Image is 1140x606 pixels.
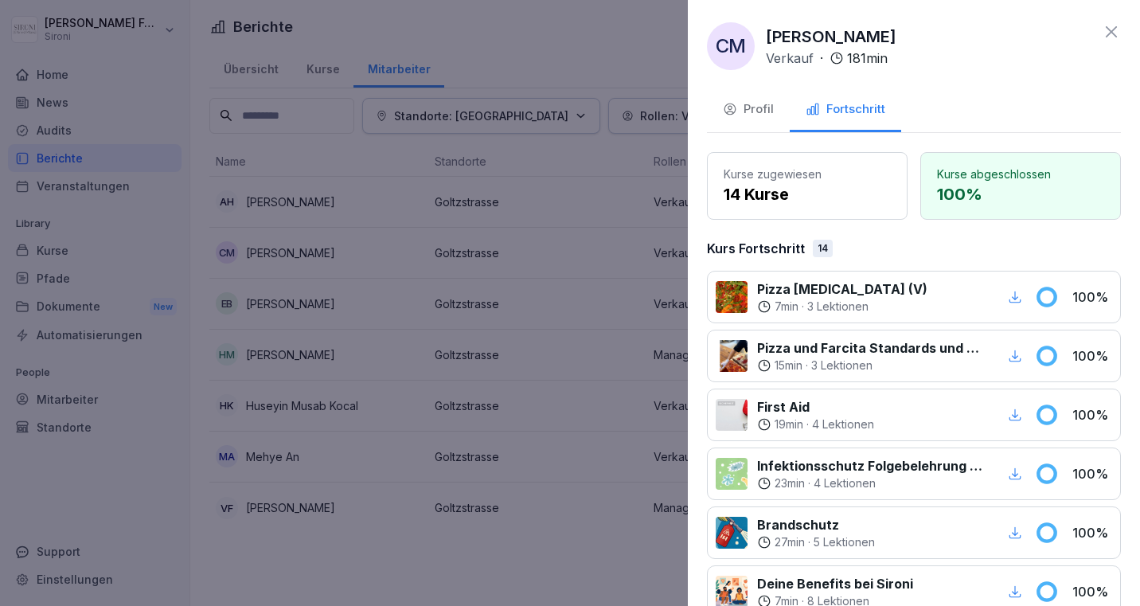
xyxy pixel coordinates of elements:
[757,515,875,534] p: Brandschutz
[814,534,875,550] p: 5 Lektionen
[1072,523,1112,542] p: 100 %
[757,280,927,299] p: Pizza [MEDICAL_DATA] (V)
[707,239,805,258] p: Kurs Fortschritt
[766,49,888,68] div: ·
[757,358,986,373] div: ·
[723,100,774,119] div: Profil
[757,397,874,416] p: First Aid
[807,299,869,315] p: 3 Lektionen
[724,182,891,206] p: 14 Kurse
[757,534,875,550] div: ·
[937,182,1104,206] p: 100 %
[1072,287,1112,307] p: 100 %
[814,475,876,491] p: 4 Lektionen
[812,416,874,432] p: 4 Lektionen
[775,475,805,491] p: 23 min
[775,358,802,373] p: 15 min
[813,240,833,257] div: 14
[1072,346,1112,366] p: 100 %
[757,299,927,315] div: ·
[806,100,885,119] div: Fortschritt
[775,299,798,315] p: 7 min
[775,534,805,550] p: 27 min
[937,166,1104,182] p: Kurse abgeschlossen
[766,49,814,68] p: Verkauf
[1072,405,1112,424] p: 100 %
[757,416,874,432] div: ·
[1072,582,1112,601] p: 100 %
[1072,464,1112,483] p: 100 %
[757,338,986,358] p: Pizza und Farcita Standards und Zubereitung
[707,22,755,70] div: CM
[775,416,803,432] p: 19 min
[847,49,888,68] p: 181 min
[766,25,896,49] p: [PERSON_NAME]
[707,89,790,132] button: Profil
[790,89,901,132] button: Fortschritt
[757,475,986,491] div: ·
[811,358,873,373] p: 3 Lektionen
[724,166,891,182] p: Kurse zugewiesen
[757,456,986,475] p: Infektionsschutz Folgebelehrung (nach §43 IfSG)
[757,574,913,593] p: Deine Benefits bei Sironi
